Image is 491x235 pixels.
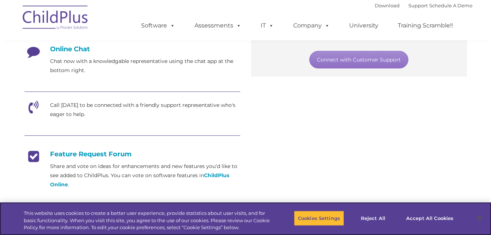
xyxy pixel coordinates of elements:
[471,210,487,226] button: Close
[253,18,281,33] a: IT
[187,18,249,33] a: Assessments
[390,18,460,33] a: Training Scramble!!
[50,57,240,75] p: Chat now with a knowledgable representative using the chat app at the bottom right.
[24,150,240,158] h4: Feature Request Forum
[402,210,457,226] button: Accept All Cookies
[309,51,408,68] a: Connect with Customer Support
[375,3,472,8] font: |
[50,172,229,188] a: ChildPlus Online
[50,101,240,119] p: Call [DATE] to be connected with a friendly support representative who's eager to help.
[294,210,344,226] button: Cookies Settings
[24,45,240,53] h4: Online Chat
[134,18,182,33] a: Software
[375,3,400,8] a: Download
[286,18,337,33] a: Company
[50,162,240,189] p: Share and vote on ideas for enhancements and new features you’d like to see added to ChildPlus. Y...
[408,3,428,8] a: Support
[429,3,472,8] a: Schedule A Demo
[24,210,270,231] div: This website uses cookies to create a better user experience, provide statistics about user visit...
[342,18,386,33] a: University
[19,0,92,37] img: ChildPlus by Procare Solutions
[350,210,396,226] button: Reject All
